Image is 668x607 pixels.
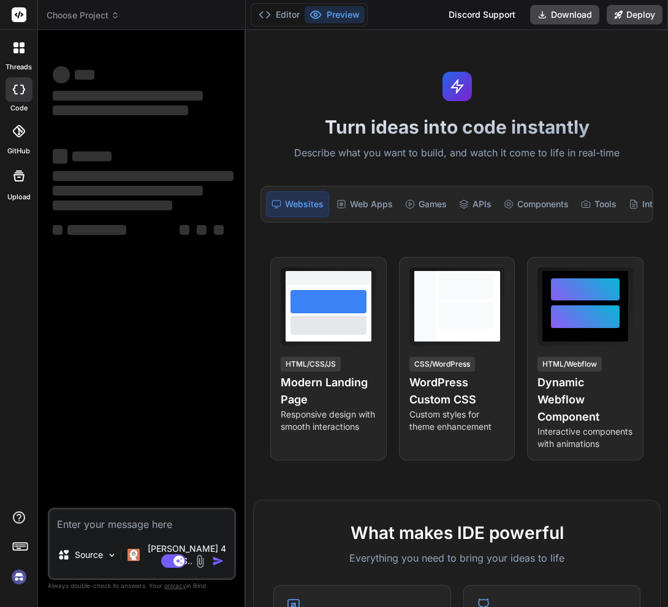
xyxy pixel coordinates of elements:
h4: WordPress Custom CSS [409,374,505,408]
div: HTML/CSS/JS [281,357,341,372]
p: Describe what you want to build, and watch it come to life in real-time [253,145,661,161]
p: Everything you need to bring your ideas to life [273,551,640,565]
span: ‌ [53,186,203,196]
p: Custom styles for theme enhancement [409,408,505,433]
span: ‌ [180,225,189,235]
span: privacy [164,582,186,589]
span: ‌ [53,200,172,210]
button: Editor [254,6,305,23]
h1: Turn ideas into code instantly [253,116,661,138]
div: CSS/WordPress [409,357,475,372]
div: Tools [576,191,621,217]
span: ‌ [53,91,203,101]
span: ‌ [72,151,112,161]
span: Choose Project [47,9,120,21]
label: Upload [7,192,31,202]
div: Components [499,191,574,217]
span: ‌ [53,225,63,235]
button: Deploy [607,5,662,25]
div: Discord Support [441,5,523,25]
div: HTML/Webflow [537,357,602,372]
h4: Dynamic Webflow Component [537,374,633,426]
div: Games [400,191,452,217]
img: attachment [193,554,207,568]
span: ‌ [53,171,233,181]
img: icon [212,555,224,567]
button: Download [530,5,599,25]
div: APIs [454,191,496,217]
div: Websites [266,191,329,217]
button: Preview [305,6,365,23]
p: Always double-check its answers. Your in Bind [48,580,236,592]
p: [PERSON_NAME] 4 S.. [145,543,229,567]
span: ‌ [197,225,207,235]
label: threads [6,62,32,72]
span: ‌ [75,70,94,80]
p: Responsive design with smooth interactions [281,408,376,433]
h2: What makes IDE powerful [273,520,640,546]
p: Interactive components with animations [537,426,633,450]
div: Web Apps [332,191,398,217]
img: signin [9,567,29,587]
p: Source [75,549,103,561]
label: GitHub [7,146,30,156]
span: ‌ [53,105,188,115]
img: Pick Models [107,550,117,560]
label: code [10,103,28,113]
h4: Modern Landing Page [281,374,376,408]
span: ‌ [67,225,126,235]
img: Claude 4 Sonnet [127,549,140,561]
span: ‌ [214,225,224,235]
span: ‌ [53,149,67,164]
span: ‌ [53,66,70,83]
